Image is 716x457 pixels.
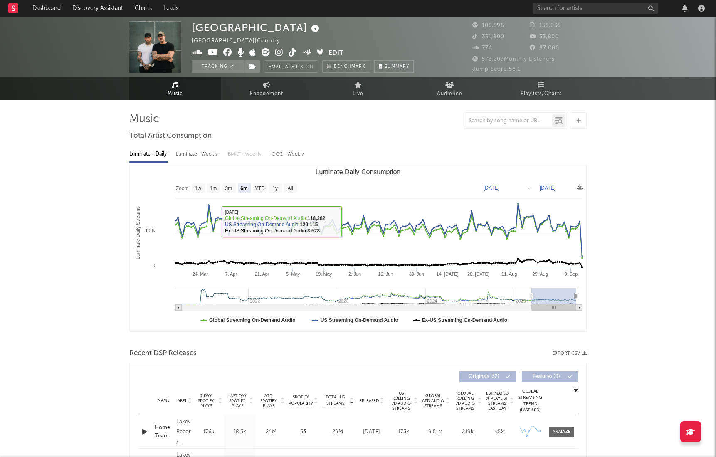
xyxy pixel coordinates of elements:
button: Email AlertsOn [264,60,318,73]
span: 351,900 [472,34,504,40]
span: Global ATD Audio Streams [422,393,444,408]
text: [DATE] [484,185,499,191]
text: Zoom [176,185,189,191]
div: [DATE] [358,428,385,436]
div: 18.5k [226,428,253,436]
div: 173k [390,428,417,436]
text: 1m [210,185,217,191]
span: 105,596 [472,23,504,28]
text: 24. Mar [193,272,208,277]
text: 1y [272,185,278,191]
div: OCC - Weekly [272,147,305,161]
input: Search by song name or URL [464,118,552,124]
div: <5% [486,428,514,436]
div: 24M [257,428,284,436]
span: Label [175,398,187,403]
text: 28. [DATE] [467,272,489,277]
svg: Luminate Daily Consumption [130,165,586,331]
div: 53 [289,428,318,436]
text: 1w [195,185,202,191]
div: Lakeview Records / [GEOGRAPHIC_DATA] [176,417,191,447]
a: Audience [404,77,495,100]
text: 3m [225,185,232,191]
div: [GEOGRAPHIC_DATA] | Country [192,36,289,46]
button: Originals(32) [459,371,516,382]
span: Last Day Spotify Plays [226,393,248,408]
span: 33,800 [530,34,559,40]
span: 573,203 Monthly Listeners [472,57,555,62]
div: Name [155,398,172,404]
text: 19. May [316,272,332,277]
text: 2. Jun [348,272,361,277]
span: 774 [472,45,492,51]
span: Summary [385,64,409,69]
div: 176k [195,428,222,436]
a: Playlists/Charts [495,77,587,100]
text: All [287,185,293,191]
span: Originals ( 32 ) [465,374,503,379]
text: 11. Aug [501,272,517,277]
text: 25. Aug [532,272,548,277]
span: Live [353,89,363,99]
text: 21. Apr [255,272,269,277]
span: Playlists/Charts [521,89,562,99]
text: 5. May [286,272,300,277]
div: [GEOGRAPHIC_DATA] [192,21,321,35]
span: Benchmark [334,62,365,72]
text: 100k [145,228,155,233]
text: Global Streaming On-Demand Audio [209,317,296,323]
text: 16. Jun [378,272,393,277]
span: Spotify Popularity [289,394,313,407]
span: ATD Spotify Plays [257,393,279,408]
span: 7 Day Spotify Plays [195,393,217,408]
a: Engagement [221,77,312,100]
text: YTD [255,185,265,191]
span: Total Artist Consumption [129,131,212,141]
input: Search for artists [533,3,658,14]
span: Audience [437,89,462,99]
text: 8. Sep [565,272,578,277]
a: Benchmark [322,60,370,73]
text: → [526,185,531,191]
span: Estimated % Playlist Streams Last Day [486,391,509,411]
span: Global Rolling 7D Audio Streams [454,391,477,411]
em: On [306,65,314,69]
span: Total US Streams [322,394,348,407]
span: 87,000 [530,45,559,51]
div: Global Streaming Trend (Last 60D) [518,388,543,413]
button: Export CSV [552,351,587,356]
button: Features(0) [522,371,578,382]
text: Luminate Daily Streams [135,206,141,259]
text: 14. [DATE] [437,272,459,277]
text: US Streaming On-Demand Audio [321,317,398,323]
span: 155,035 [530,23,561,28]
span: US Rolling 7D Audio Streams [390,391,412,411]
text: Luminate Daily Consumption [316,168,401,175]
span: Engagement [250,89,283,99]
button: Edit [328,48,343,59]
text: 7. Apr [225,272,237,277]
span: Jump Score: 58.1 [472,67,521,72]
span: Music [168,89,183,99]
text: Ex-US Streaming On-Demand Audio [422,317,508,323]
div: 9.51M [422,428,449,436]
a: Live [312,77,404,100]
span: Released [359,398,379,403]
button: Summary [374,60,414,73]
text: 30. Jun [409,272,424,277]
div: Luminate - Weekly [176,147,220,161]
a: Home Team [155,424,172,440]
button: Tracking [192,60,244,73]
span: Features ( 0 ) [527,374,565,379]
text: 0 [153,263,155,268]
span: Recent DSP Releases [129,348,197,358]
text: 6m [240,185,247,191]
a: Music [129,77,221,100]
div: Luminate - Daily [129,147,168,161]
div: 219k [454,428,481,436]
div: 29M [322,428,353,436]
text: [DATE] [540,185,556,191]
